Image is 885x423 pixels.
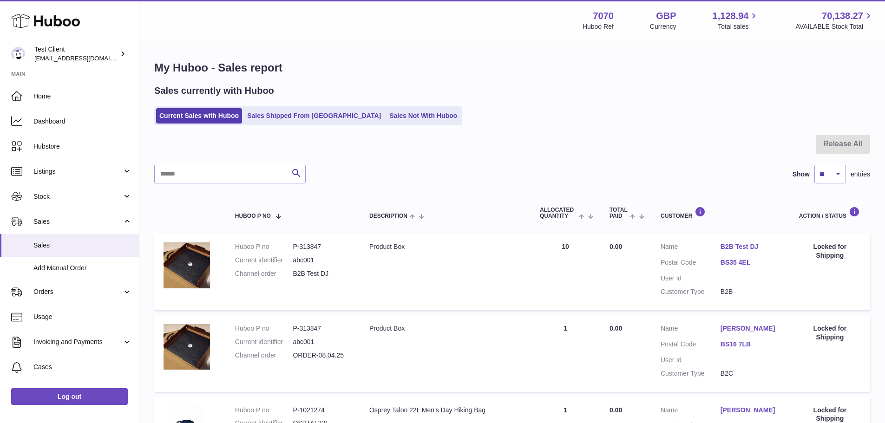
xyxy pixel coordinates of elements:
img: 70701730305952.jpg [164,324,210,370]
dd: abc001 [293,256,351,265]
span: Huboo P no [235,213,271,219]
dd: abc001 [293,338,351,346]
dt: Huboo P no [235,406,293,415]
dt: Name [661,324,721,335]
span: 0.00 [610,243,622,250]
span: Listings [33,167,122,176]
dd: B2C [721,369,780,378]
div: Product Box [369,324,521,333]
img: internalAdmin-7070@internal.huboo.com [11,47,25,61]
span: 0.00 [610,325,622,332]
span: Total paid [610,207,628,219]
strong: 7070 [593,10,614,22]
span: Usage [33,312,132,321]
dt: Customer Type [661,287,721,296]
dd: P-313847 [293,324,351,333]
a: Current Sales with Huboo [156,108,242,124]
span: 1,128.94 [713,10,749,22]
dd: B2B [721,287,780,296]
img: 70701730305952.jpg [164,242,210,288]
a: Log out [11,388,128,405]
span: Cases [33,363,132,371]
span: Description [369,213,407,219]
h2: Sales currently with Huboo [154,85,274,97]
div: Huboo Ref [583,22,614,31]
h1: My Huboo - Sales report [154,60,870,75]
div: Customer [661,207,780,219]
span: Sales [33,217,122,226]
span: Add Manual Order [33,264,132,273]
dd: P-1021274 [293,406,351,415]
div: Locked for Shipping [799,324,861,342]
dt: Current identifier [235,338,293,346]
strong: GBP [656,10,676,22]
span: ALLOCATED Quantity [540,207,577,219]
span: Dashboard [33,117,132,126]
span: Orders [33,287,122,296]
dt: User Id [661,274,721,283]
dt: User Id [661,356,721,364]
dd: ORDER-08.04.25 [293,351,351,360]
div: Product Box [369,242,521,251]
span: Sales [33,241,132,250]
a: Sales Not With Huboo [386,108,460,124]
label: Show [793,170,810,179]
span: AVAILABLE Stock Total [795,22,874,31]
td: 1 [531,315,600,392]
span: entries [851,170,870,179]
span: Total sales [718,22,759,31]
dt: Huboo P no [235,324,293,333]
span: Stock [33,192,122,201]
a: BS16 7LB [721,340,780,349]
td: 10 [531,233,600,310]
dt: Channel order [235,269,293,278]
a: 70,138.27 AVAILABLE Stock Total [795,10,874,31]
dt: Name [661,242,721,254]
a: Sales Shipped From [GEOGRAPHIC_DATA] [244,108,384,124]
span: 70,138.27 [822,10,863,22]
a: [PERSON_NAME] [721,324,780,333]
div: Action / Status [799,207,861,219]
div: Locked for Shipping [799,242,861,260]
dt: Name [661,406,721,417]
span: [EMAIL_ADDRESS][DOMAIN_NAME] [34,54,137,62]
dt: Current identifier [235,256,293,265]
div: Currency [650,22,676,31]
dt: Postal Code [661,340,721,351]
a: B2B Test DJ [721,242,780,251]
dd: P-313847 [293,242,351,251]
span: 0.00 [610,406,622,414]
dt: Huboo P no [235,242,293,251]
span: Home [33,92,132,101]
a: [PERSON_NAME] [721,406,780,415]
div: Osprey Talon 22L Men's Day Hiking Bag [369,406,521,415]
span: Hubstore [33,142,132,151]
span: Invoicing and Payments [33,338,122,346]
dd: B2B Test DJ [293,269,351,278]
a: 1,128.94 Total sales [713,10,760,31]
dt: Customer Type [661,369,721,378]
a: BS35 4EL [721,258,780,267]
dt: Postal Code [661,258,721,269]
div: Test Client [34,45,118,63]
dt: Channel order [235,351,293,360]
